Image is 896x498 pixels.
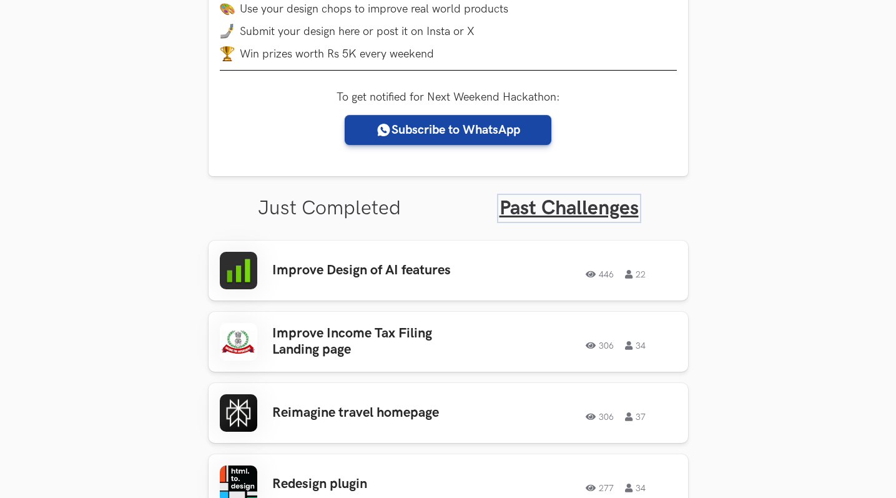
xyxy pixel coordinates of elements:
[337,91,560,104] label: To get notified for Next Weekend Hackathon:
[209,241,688,301] a: Improve Design of AI features44622
[272,326,467,359] h3: Improve Income Tax Filing Landing page
[625,412,646,421] span: 37
[586,484,614,492] span: 277
[625,270,646,279] span: 22
[220,24,235,39] img: mobile-in-hand.png
[272,476,467,492] h3: Redesign plugin
[625,484,646,492] span: 34
[220,1,235,16] img: palette.png
[220,46,235,61] img: trophy.png
[209,312,688,372] a: Improve Income Tax Filing Landing page30634
[586,341,614,350] span: 306
[272,405,467,421] h3: Reimagine travel homepage
[625,341,646,350] span: 34
[258,196,401,221] a: Just Completed
[220,46,677,61] li: Win prizes worth Rs 5K every weekend
[586,270,614,279] span: 446
[586,412,614,421] span: 306
[209,383,688,443] a: Reimagine travel homepage30637
[240,25,475,38] span: Submit your design here or post it on Insta or X
[220,1,677,16] li: Use your design chops to improve real world products
[272,262,467,279] h3: Improve Design of AI features
[500,196,639,221] a: Past Challenges
[345,115,551,145] a: Subscribe to WhatsApp
[209,176,688,221] ul: Tabs Interface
